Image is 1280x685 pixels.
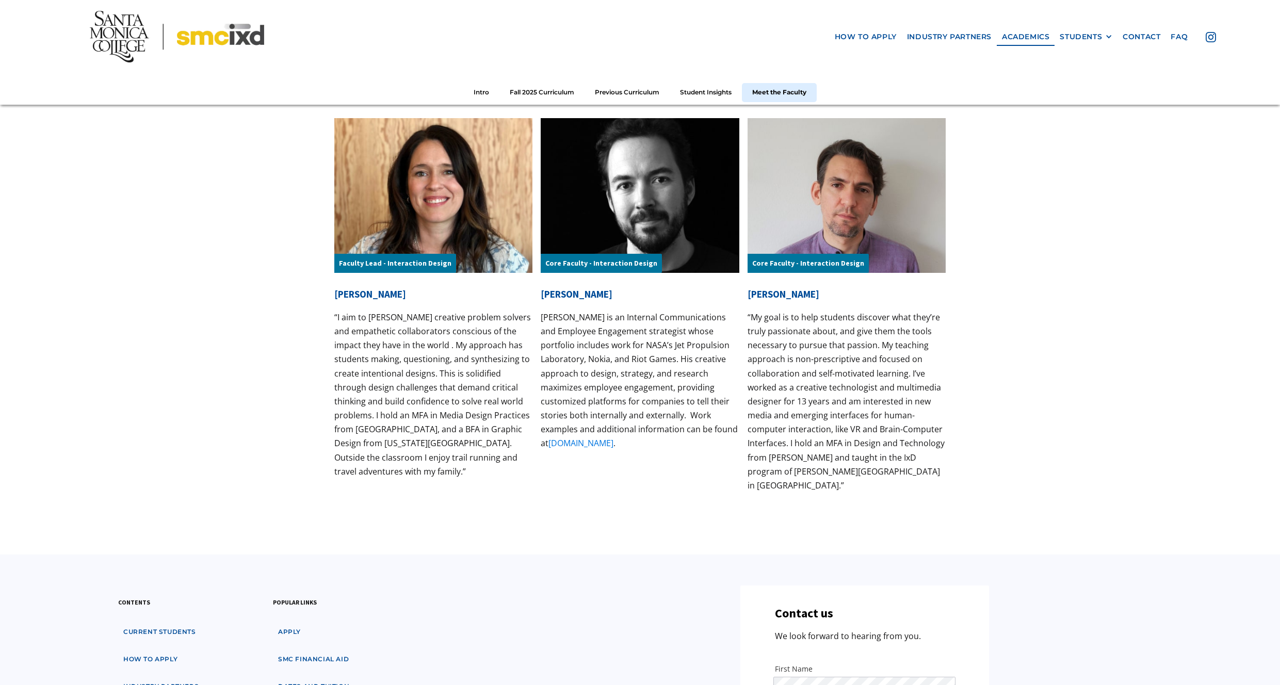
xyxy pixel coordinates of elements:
a: apply [273,623,306,642]
img: icon - instagram [1206,32,1216,42]
a: how to apply [830,27,902,46]
div: Faculty Lead - Interaction Design [334,254,456,273]
h3: [PERSON_NAME] [748,288,946,300]
a: faq [1165,27,1193,46]
a: Academics [997,27,1055,46]
h3: [PERSON_NAME] [541,288,739,300]
a: Student Insights [670,83,742,102]
a: Fall 2025 Curriculum [499,83,585,102]
h3: Contact us [775,606,833,621]
a: Intro [463,83,499,102]
div: STUDENTS [1060,32,1112,41]
p: “My goal is to help students discover what they’re truly passionate about, and give them the tool... [748,311,946,493]
div: STUDENTS [1060,32,1102,41]
h3: contents [118,597,150,607]
a: Current students [118,623,201,642]
label: First Name [775,664,954,674]
div: Core Faculty - Interaction Design [748,254,869,273]
p: “I aim to [PERSON_NAME] creative problem solvers and empathetic collaborators conscious of the im... [334,311,532,479]
a: SMC financial aid [273,650,354,669]
img: Santa Monica College - SMC IxD logo [90,11,265,62]
a: Meet the Faculty [742,83,817,102]
h3: popular links [273,597,317,607]
a: industry partners [902,27,997,46]
a: Previous Curriculum [585,83,670,102]
div: Core Faculty - Interaction Design [541,254,662,273]
h3: [PERSON_NAME] [334,288,532,300]
a: [DOMAIN_NAME] [548,437,613,449]
a: contact [1117,27,1165,46]
p: [PERSON_NAME] is an Internal Communications and Employee Engagement strategist whose portfolio in... [541,311,739,451]
a: how to apply [118,650,183,669]
p: We look forward to hearing from you. [775,629,921,643]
